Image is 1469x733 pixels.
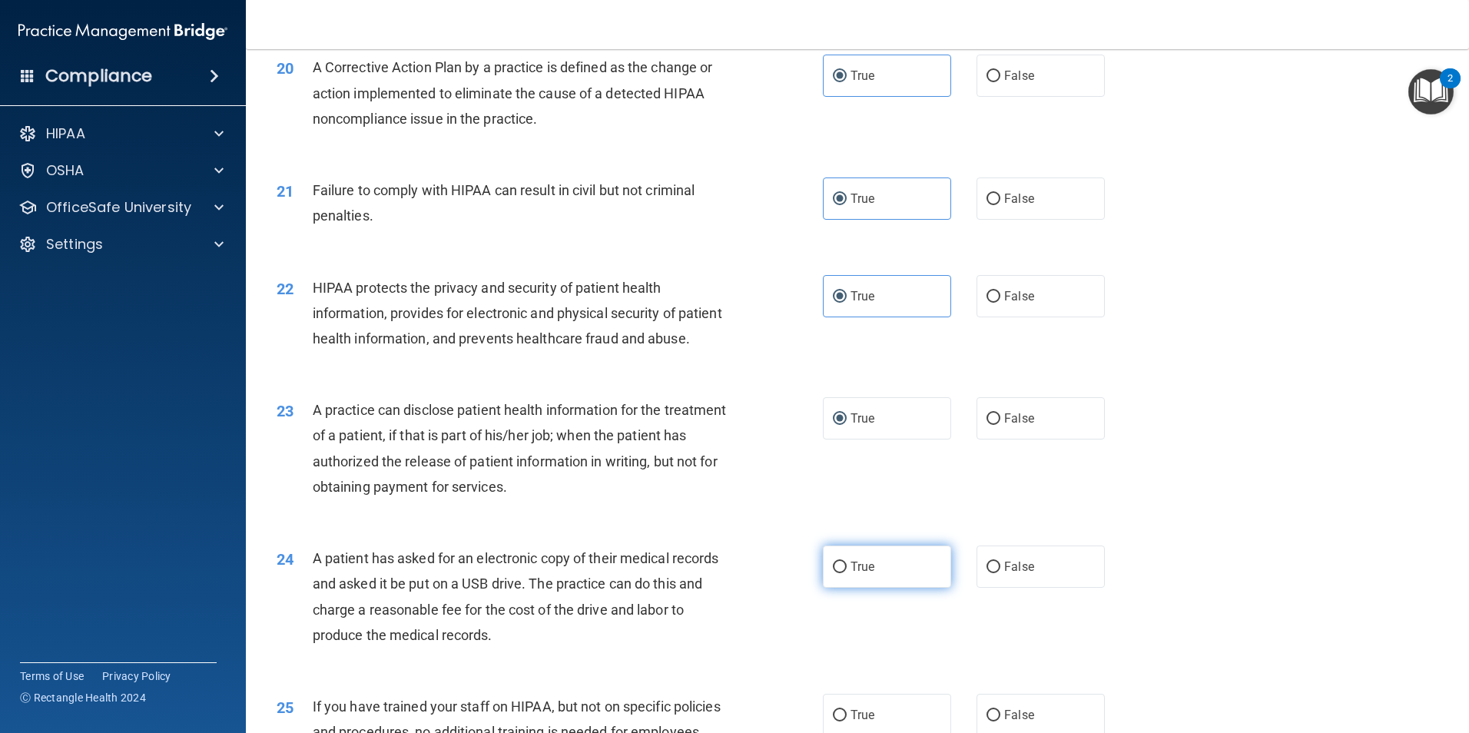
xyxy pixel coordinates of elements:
[833,71,847,82] input: True
[46,235,103,254] p: Settings
[46,124,85,143] p: HIPAA
[20,690,146,705] span: Ⓒ Rectangle Health 2024
[987,194,1000,205] input: False
[102,668,171,684] a: Privacy Policy
[277,280,293,298] span: 22
[987,710,1000,721] input: False
[20,668,84,684] a: Terms of Use
[1004,559,1034,574] span: False
[1408,69,1454,114] button: Open Resource Center, 2 new notifications
[851,191,874,206] span: True
[1004,68,1034,83] span: False
[18,124,224,143] a: HIPAA
[987,291,1000,303] input: False
[833,710,847,721] input: True
[277,698,293,717] span: 25
[1004,708,1034,722] span: False
[833,413,847,425] input: True
[18,16,227,47] img: PMB logo
[851,559,874,574] span: True
[987,562,1000,573] input: False
[277,550,293,569] span: 24
[277,59,293,78] span: 20
[1004,289,1034,303] span: False
[313,59,713,126] span: A Corrective Action Plan by a practice is defined as the change or action implemented to eliminat...
[1004,411,1034,426] span: False
[833,562,847,573] input: True
[851,289,874,303] span: True
[277,402,293,420] span: 23
[18,161,224,180] a: OSHA
[851,68,874,83] span: True
[987,413,1000,425] input: False
[987,71,1000,82] input: False
[313,182,695,224] span: Failure to comply with HIPAA can result in civil but not criminal penalties.
[851,708,874,722] span: True
[833,291,847,303] input: True
[18,198,224,217] a: OfficeSafe University
[313,280,722,347] span: HIPAA protects the privacy and security of patient health information, provides for electronic an...
[18,235,224,254] a: Settings
[46,161,85,180] p: OSHA
[277,182,293,201] span: 21
[46,198,191,217] p: OfficeSafe University
[313,550,719,643] span: A patient has asked for an electronic copy of their medical records and asked it be put on a USB ...
[1004,191,1034,206] span: False
[833,194,847,205] input: True
[851,411,874,426] span: True
[1447,78,1453,98] div: 2
[313,402,727,495] span: A practice can disclose patient health information for the treatment of a patient, if that is par...
[45,65,152,87] h4: Compliance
